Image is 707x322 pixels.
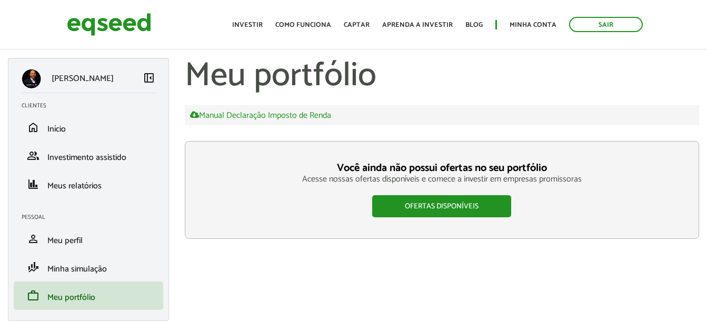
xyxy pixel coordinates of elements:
[143,72,155,86] a: Colapsar menu
[14,142,163,170] li: Investimento assistido
[22,214,163,220] h2: Pessoal
[143,72,155,84] span: left_panel_close
[47,150,126,165] span: Investimento assistido
[22,121,155,134] a: homeInício
[27,178,39,190] span: finance
[22,261,155,274] a: finance_modeMinha simulação
[52,74,114,84] p: [PERSON_NAME]
[67,11,151,38] img: EqSeed
[47,179,102,193] span: Meus relatórios
[22,178,155,190] a: financeMeus relatórios
[27,289,39,302] span: work
[185,58,699,95] h1: Meu portfólio
[382,22,453,28] a: Aprenda a investir
[22,233,155,245] a: personMeu perfil
[372,195,511,217] a: Ofertas disponíveis
[27,121,39,134] span: home
[510,22,556,28] a: Minha conta
[47,234,83,248] span: Meu perfil
[14,225,163,253] li: Meu perfil
[22,103,163,109] h2: Clientes
[27,261,39,274] span: finance_mode
[14,253,163,281] li: Minha simulação
[14,281,163,310] li: Meu portfólio
[569,17,643,32] a: Sair
[14,170,163,198] li: Meus relatórios
[232,22,263,28] a: Investir
[14,113,163,142] li: Início
[465,22,483,28] a: Blog
[22,289,155,302] a: workMeu portfólio
[22,149,155,162] a: groupInvestimento assistido
[27,233,39,245] span: person
[206,163,678,174] h3: Você ainda não possui ofertas no seu portfólio
[344,22,370,28] a: Captar
[47,122,66,136] span: Início
[27,149,39,162] span: group
[47,262,107,276] span: Minha simulação
[275,22,331,28] a: Como funciona
[206,174,678,184] p: Acesse nossas ofertas disponíveis e comece a investir em empresas promissoras
[47,290,95,305] span: Meu portfólio
[190,110,331,120] a: Manual Declaração Imposto de Renda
